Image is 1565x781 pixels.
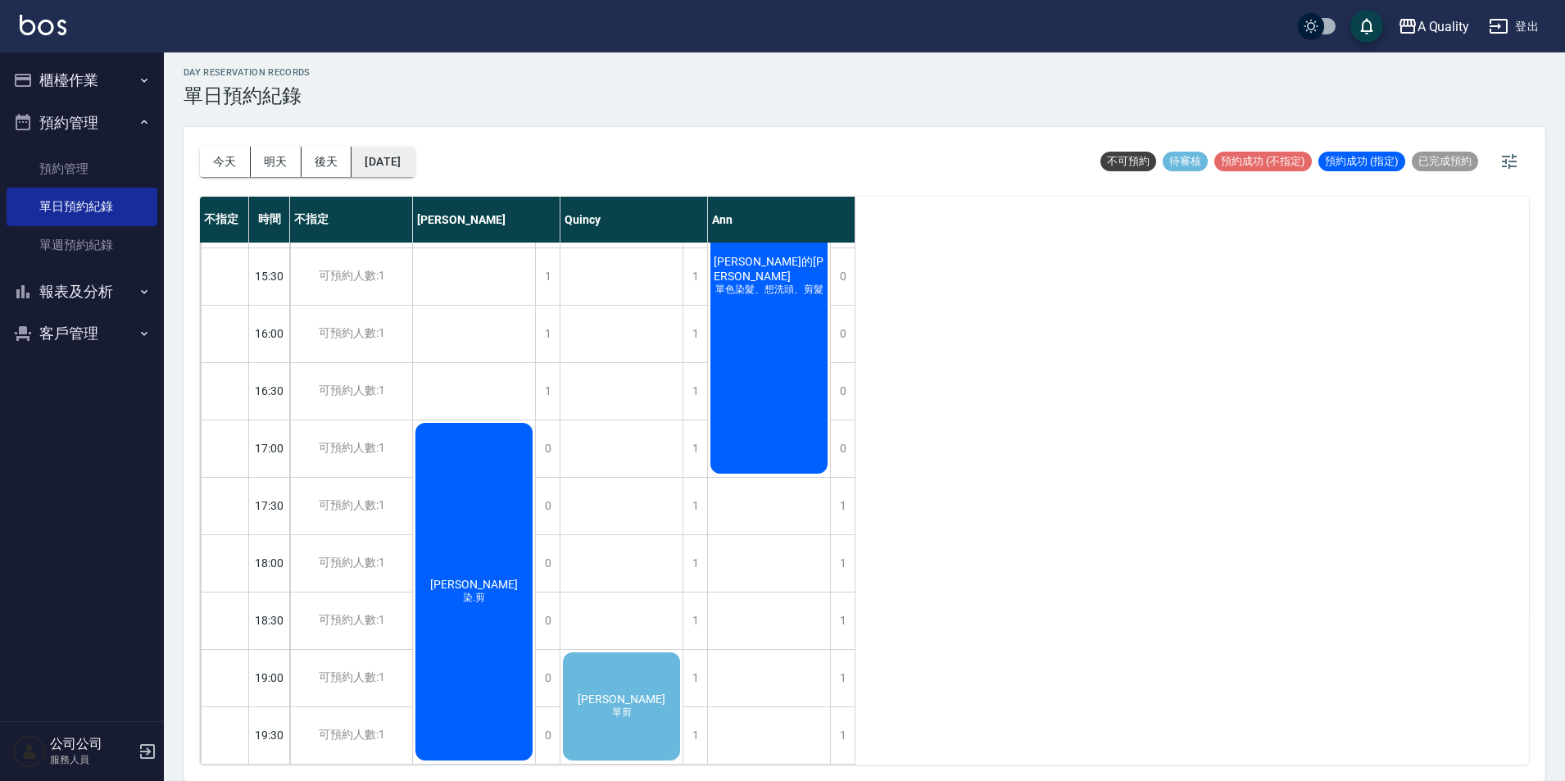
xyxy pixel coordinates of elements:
div: 1 [535,306,560,362]
div: 1 [830,478,855,534]
div: 可預約人數:1 [290,593,412,649]
span: [PERSON_NAME] [427,578,521,591]
button: A Quality [1391,10,1477,43]
div: 0 [535,478,560,534]
h5: 公司公司 [50,736,134,752]
span: 單色染髮、想洗頭、剪髮 [712,283,827,297]
button: 客戶管理 [7,312,157,355]
span: [PERSON_NAME] [574,692,669,706]
div: 1 [683,650,707,706]
div: 可預約人數:1 [290,707,412,764]
div: 1 [830,593,855,649]
div: 1 [683,707,707,764]
button: [DATE] [352,147,414,177]
div: 不指定 [290,197,413,243]
div: 1 [683,478,707,534]
div: 18:30 [249,592,290,649]
span: 染.剪 [460,591,488,605]
button: 報表及分析 [7,270,157,313]
div: 0 [535,535,560,592]
div: A Quality [1418,16,1470,37]
h3: 單日預約紀錄 [184,84,311,107]
div: 可預約人數:1 [290,363,412,420]
div: 19:00 [249,649,290,706]
div: 可預約人數:1 [290,535,412,592]
div: 0 [830,248,855,305]
a: 預約管理 [7,150,157,188]
div: 0 [535,707,560,764]
div: 時間 [249,197,290,243]
div: [PERSON_NAME] [413,197,560,243]
span: 已完成預約 [1412,154,1478,169]
button: 後天 [302,147,352,177]
img: Logo [20,15,66,35]
div: 1 [535,248,560,305]
div: 17:30 [249,477,290,534]
button: 櫃檯作業 [7,59,157,102]
div: 18:00 [249,534,290,592]
div: 1 [683,535,707,592]
div: 1 [683,306,707,362]
span: 預約成功 (指定) [1318,154,1405,169]
img: Person [13,735,46,768]
button: save [1350,10,1383,43]
button: 明天 [251,147,302,177]
div: 0 [535,650,560,706]
span: 單剪 [609,706,635,720]
div: 15:30 [249,247,290,305]
button: 今天 [200,147,251,177]
div: 0 [535,420,560,477]
a: 單週預約紀錄 [7,226,157,264]
h2: day Reservation records [184,67,311,78]
span: 待審核 [1163,154,1208,169]
div: Quincy [560,197,708,243]
div: 可預約人數:1 [290,650,412,706]
div: 1 [683,248,707,305]
div: 16:00 [249,305,290,362]
div: 可預約人數:1 [290,420,412,477]
div: 17:00 [249,420,290,477]
div: 可預約人數:1 [290,478,412,534]
div: 0 [830,363,855,420]
span: [PERSON_NAME]的[PERSON_NAME] [710,255,828,283]
div: 1 [683,593,707,649]
p: 服務人員 [50,752,134,767]
a: 單日預約紀錄 [7,188,157,225]
button: 預約管理 [7,102,157,144]
div: 1 [830,707,855,764]
div: 1 [830,535,855,592]
button: 登出 [1482,11,1545,42]
div: 1 [683,420,707,477]
span: 不可預約 [1100,154,1156,169]
div: 0 [830,420,855,477]
div: 1 [535,363,560,420]
div: 1 [683,363,707,420]
div: 0 [535,593,560,649]
div: 可預約人數:1 [290,248,412,305]
div: 19:30 [249,706,290,764]
div: 1 [830,650,855,706]
div: 可預約人數:1 [290,306,412,362]
span: 預約成功 (不指定) [1214,154,1312,169]
div: 0 [830,306,855,362]
div: Ann [708,197,855,243]
div: 16:30 [249,362,290,420]
div: 不指定 [200,197,249,243]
